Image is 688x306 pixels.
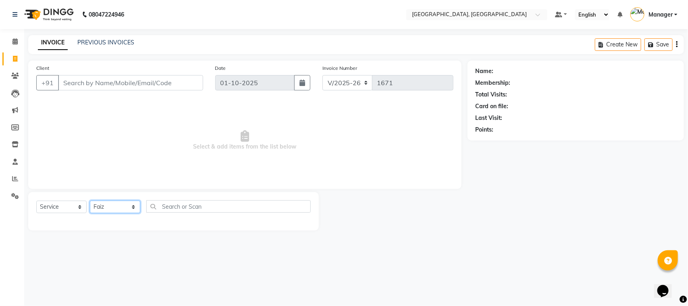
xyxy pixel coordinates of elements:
[36,75,59,90] button: +91
[649,10,673,19] span: Manager
[476,67,494,75] div: Name:
[36,65,49,72] label: Client
[476,102,509,111] div: Card on file:
[89,3,124,26] b: 08047224946
[58,75,203,90] input: Search by Name/Mobile/Email/Code
[476,126,494,134] div: Points:
[146,200,311,213] input: Search or Scan
[215,65,226,72] label: Date
[21,3,76,26] img: logo
[630,7,644,21] img: Manager
[654,274,680,298] iframe: chat widget
[77,39,134,46] a: PREVIOUS INVOICES
[476,79,511,87] div: Membership:
[322,65,358,72] label: Invoice Number
[476,114,503,122] div: Last Visit:
[38,36,68,50] a: INVOICE
[36,100,453,181] span: Select & add items from the list below
[476,90,507,99] div: Total Visits:
[595,38,641,51] button: Create New
[644,38,673,51] button: Save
